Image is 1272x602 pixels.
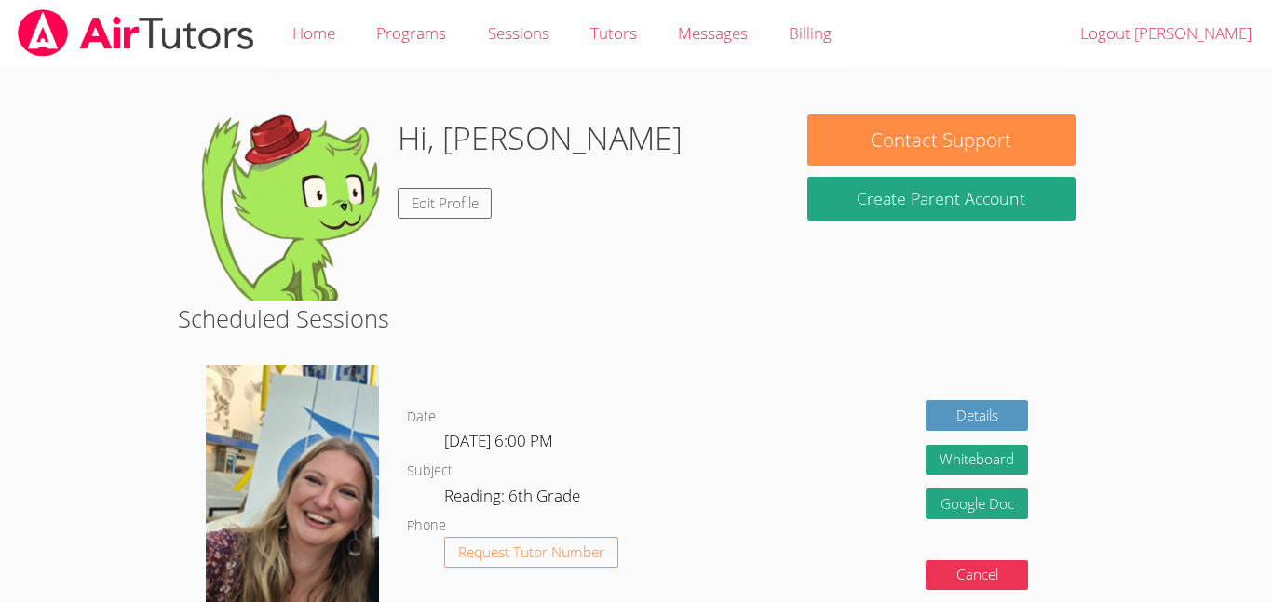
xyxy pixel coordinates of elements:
button: Whiteboard [926,445,1028,475]
button: Create Parent Account [807,177,1076,221]
dt: Date [407,406,436,429]
dd: Reading: 6th Grade [444,483,584,515]
dt: Subject [407,460,453,483]
button: Cancel [926,560,1028,591]
button: Contact Support [807,114,1076,166]
span: Messages [678,22,748,44]
span: Request Tutor Number [458,545,604,559]
button: Request Tutor Number [444,537,618,568]
h1: Hi, [PERSON_NAME] [398,114,683,162]
h2: Scheduled Sessions [178,301,1094,336]
a: Google Doc [926,488,1028,519]
a: Edit Profile [398,188,493,219]
span: [DATE] 6:00 PM [444,430,553,451]
a: Details [926,400,1028,431]
img: default.png [196,114,383,301]
img: airtutors_banner-c4298cdbf04f3fff15de1276eac7730deb9818008684d7c2e4769d2f7ddbe033.png [16,9,256,57]
dt: Phone [407,515,446,538]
